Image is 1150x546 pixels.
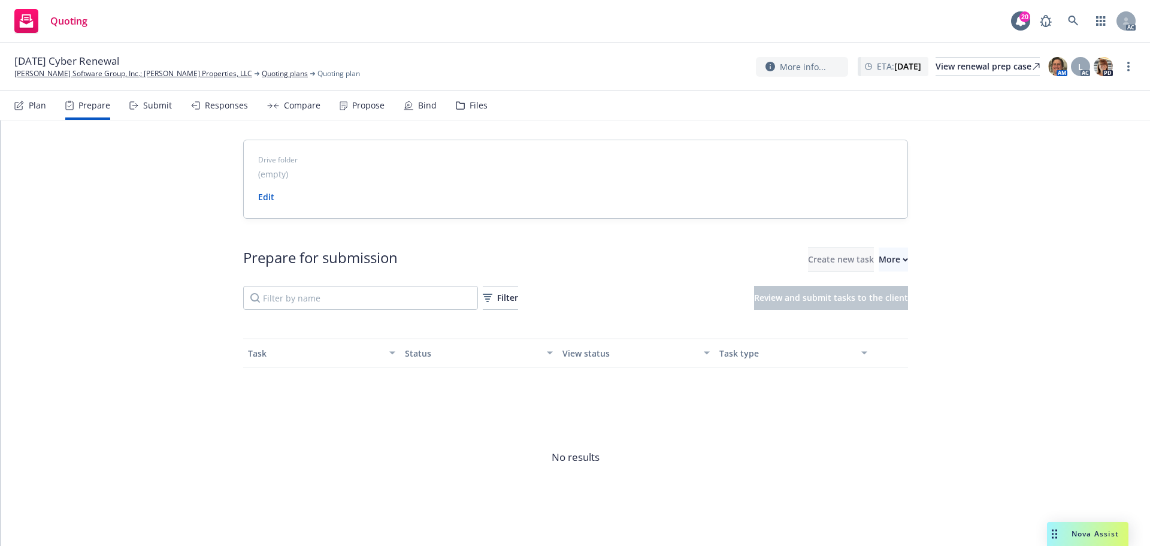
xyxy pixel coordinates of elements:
span: Nova Assist [1072,529,1119,539]
span: More info... [780,61,826,73]
a: Quoting plans [262,68,308,79]
a: Report a Bug [1034,9,1058,33]
div: Prepare [78,101,110,110]
button: Filter [483,286,518,310]
div: Prepare for submission [243,248,398,272]
a: Quoting [10,4,92,38]
div: View renewal prep case [936,58,1040,76]
div: Responses [205,101,248,110]
a: Switch app [1089,9,1113,33]
a: Search [1061,9,1085,33]
button: View status [558,339,715,367]
img: photo [1094,57,1113,76]
div: Files [470,101,488,110]
button: Create new task [808,248,874,272]
img: photo [1048,57,1067,76]
a: [PERSON_NAME] Software Group, Inc.; [PERSON_NAME] Properties, LLC [14,68,252,79]
span: Review and submit tasks to the client [754,292,908,303]
div: More [879,248,908,271]
div: Compare [284,101,320,110]
span: Drive folder [258,155,893,165]
div: Task [248,347,383,360]
button: Task [243,339,401,367]
div: Propose [352,101,385,110]
button: Status [400,339,558,367]
button: More [879,248,908,272]
button: More info... [756,57,848,77]
span: [DATE] Cyber Renewal [14,54,119,68]
span: ETA : [877,60,921,73]
div: Filter [483,286,518,309]
div: Submit [143,101,172,110]
div: View status [562,347,697,360]
button: Review and submit tasks to the client [754,286,908,310]
span: Quoting [50,16,87,26]
span: L [1078,61,1083,73]
div: Plan [29,101,46,110]
div: 20 [1019,11,1030,22]
div: Bind [418,101,437,110]
span: (empty) [258,168,288,180]
button: Nova Assist [1047,522,1128,546]
strong: [DATE] [894,61,921,72]
div: Task type [719,347,854,360]
button: Task type [715,339,872,367]
a: Edit [258,191,274,203]
a: more [1121,59,1136,74]
div: Status [405,347,540,360]
span: Create new task [808,254,874,265]
span: Quoting plan [317,68,360,79]
div: Drag to move [1047,522,1062,546]
input: Filter by name [243,286,478,310]
a: View renewal prep case [936,57,1040,76]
